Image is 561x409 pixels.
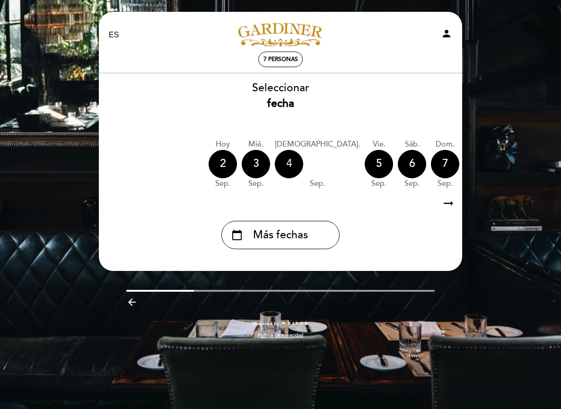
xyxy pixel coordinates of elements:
[209,150,237,178] div: 2
[242,178,270,189] div: sep.
[263,56,298,63] span: 7 personas
[441,28,452,43] button: person
[275,150,303,178] div: 4
[242,139,270,150] div: mié.
[221,22,340,48] a: [PERSON_NAME]
[431,150,459,178] div: 7
[253,227,308,243] span: Más fechas
[365,150,393,178] div: 5
[231,227,243,243] i: calendar_today
[365,178,393,189] div: sep.
[258,332,303,339] a: Política de privacidad
[441,28,452,39] i: person
[398,150,426,178] div: 6
[398,139,426,150] div: sáb.
[98,80,463,112] div: Seleccionar
[209,178,237,189] div: sep.
[365,139,393,150] div: vie.
[431,178,459,189] div: sep.
[267,97,294,110] b: fecha
[242,150,270,178] div: 3
[126,296,138,308] i: arrow_backward
[398,178,426,189] div: sep.
[431,139,459,150] div: dom.
[281,322,308,326] img: MEITRE
[441,193,456,214] i: arrow_right_alt
[209,139,237,150] div: Hoy
[253,321,279,327] span: powered by
[253,321,308,327] a: powered by
[275,178,360,189] div: sep.
[275,139,360,150] div: [DEMOGRAPHIC_DATA].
